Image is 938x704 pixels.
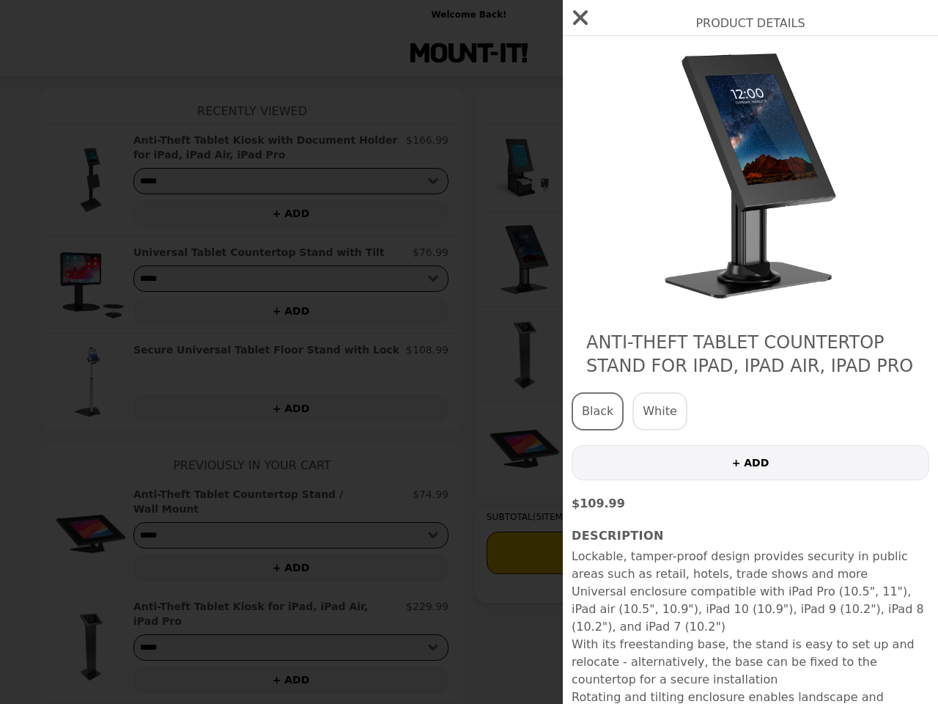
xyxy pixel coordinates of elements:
[632,392,687,430] button: White
[616,51,885,301] img: Black
[572,548,929,583] li: Lockable, tamper-proof design provides security in public areas such as retail, hotels, trade sho...
[572,495,929,513] p: $109.99
[572,583,929,636] li: Universal enclosure compatible with iPad Pro (10.5", 11"), iPad air (10.5", 10.9"), iPad 10 (10.9...
[572,445,929,480] button: + ADD
[572,392,624,430] button: Black
[586,331,915,378] h2: Anti-Theft Tablet Countertop Stand for iPad, iPad Air, iPad Pro
[572,636,929,689] li: With its freestanding base, the stand is easy to set up and relocate - alternatively, the base ca...
[572,527,929,545] h3: Description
